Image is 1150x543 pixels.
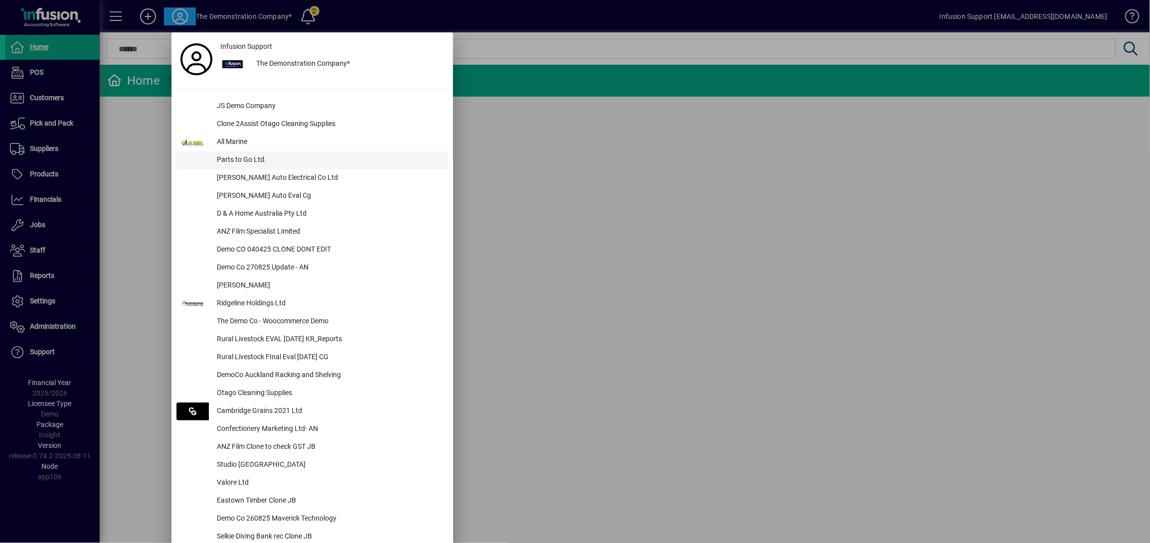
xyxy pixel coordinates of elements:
div: Studio [GEOGRAPHIC_DATA] [209,456,448,474]
div: JS Demo Company [209,98,448,116]
div: Cambridge Grains 2021 Ltd [209,403,448,420]
div: Rural Livestock EVAL [DATE] KR_Reports [209,331,448,349]
div: Rural Livestock FInal Eval [DATE] CG [209,349,448,367]
div: Parts to Go Ltd. [209,151,448,169]
button: Studio [GEOGRAPHIC_DATA] [176,456,448,474]
button: Rural Livestock FInal Eval [DATE] CG [176,349,448,367]
div: Ridgeline Holdings Ltd [209,295,448,313]
div: The Demo Co - Woocommerce Demo [209,313,448,331]
div: The Demonstration Company* [248,55,448,73]
button: [PERSON_NAME] Auto Electrical Co Ltd [176,169,448,187]
button: The Demo Co - Woocommerce Demo [176,313,448,331]
div: Demo Co 260825 Maverick Technology [209,510,448,528]
div: [PERSON_NAME] Auto Electrical Co Ltd [209,169,448,187]
div: Eastown Timber Clone JB [209,492,448,510]
button: [PERSON_NAME] Auto Eval Cg [176,187,448,205]
div: Demo Co 270825 Update - AN [209,259,448,277]
a: Infusion Support [216,37,448,55]
button: JS Demo Company [176,98,448,116]
div: Valore Ltd [209,474,448,492]
div: [PERSON_NAME] Auto Eval Cg [209,187,448,205]
button: Otago Cleaning Supplies [176,385,448,403]
button: Eastown Timber Clone JB [176,492,448,510]
div: DemoCo Auckland Racking and Shelving [209,367,448,385]
div: Otago Cleaning Supplies [209,385,448,403]
div: Demo CO 040425 CLONE DONT EDIT [209,241,448,259]
button: Confectionery Marketing Ltd- AN [176,420,448,438]
button: Valore Ltd [176,474,448,492]
button: Demo CO 040425 CLONE DONT EDIT [176,241,448,259]
div: ANZ Film Clone to check GST JB [209,438,448,456]
button: Parts to Go Ltd. [176,151,448,169]
div: Confectionery Marketing Ltd- AN [209,420,448,438]
button: Clone 2Assist Otago Cleaning Supplies [176,116,448,134]
button: ANZ Film Specialist Limited [176,223,448,241]
button: All Marine [176,134,448,151]
div: ANZ Film Specialist Limited [209,223,448,241]
button: ANZ Film Clone to check GST JB [176,438,448,456]
button: Cambridge Grains 2021 Ltd [176,403,448,420]
div: D & A Home Australia Pty Ltd [209,205,448,223]
div: Clone 2Assist Otago Cleaning Supplies [209,116,448,134]
button: [PERSON_NAME] [176,277,448,295]
button: DemoCo Auckland Racking and Shelving [176,367,448,385]
button: Demo Co 260825 Maverick Technology [176,510,448,528]
span: Infusion Support [220,41,272,52]
button: Rural Livestock EVAL [DATE] KR_Reports [176,331,448,349]
a: Profile [176,50,216,68]
button: D & A Home Australia Pty Ltd [176,205,448,223]
button: Ridgeline Holdings Ltd [176,295,448,313]
div: [PERSON_NAME] [209,277,448,295]
button: Demo Co 270825 Update - AN [176,259,448,277]
button: The Demonstration Company* [216,55,448,73]
div: All Marine [209,134,448,151]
